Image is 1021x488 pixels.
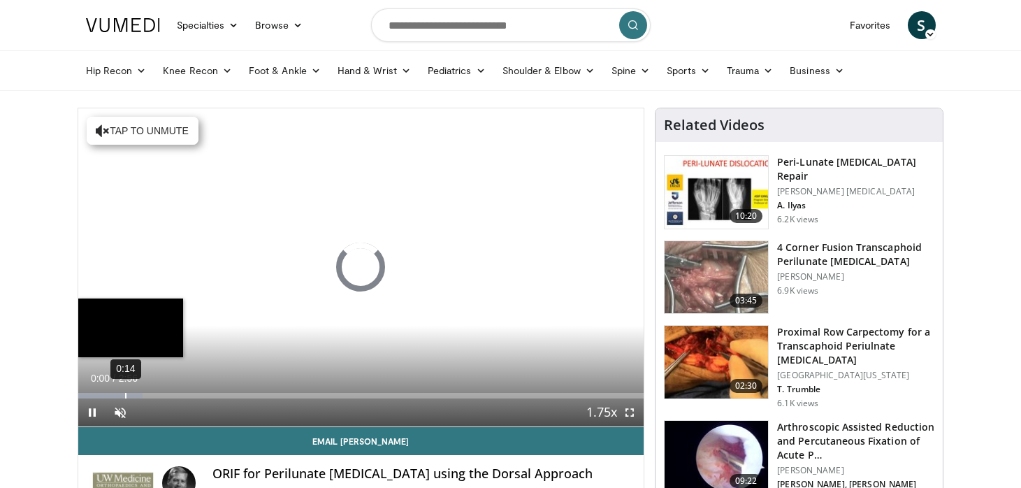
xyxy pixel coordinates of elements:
[419,57,494,85] a: Pediatrics
[841,11,899,39] a: Favorites
[777,271,934,282] p: [PERSON_NAME]
[113,373,116,384] span: /
[664,241,934,315] a: 03:45 4 Corner Fusion Transcaphoid Perilunate [MEDICAL_DATA] [PERSON_NAME] 6.9K views
[718,57,782,85] a: Trauma
[730,209,763,223] span: 10:20
[664,117,765,134] h4: Related Videos
[494,57,603,85] a: Shoulder & Elbow
[240,57,329,85] a: Foot & Ankle
[603,57,658,85] a: Spine
[78,57,155,85] a: Hip Recon
[168,11,247,39] a: Specialties
[329,57,419,85] a: Hand & Wrist
[588,399,616,426] button: Playback Rate
[78,393,644,399] div: Progress Bar
[777,200,934,211] p: A. Ilyas
[777,465,934,476] p: [PERSON_NAME]
[87,117,198,145] button: Tap to unmute
[777,384,934,395] p: T. Trumble
[658,57,718,85] a: Sports
[665,156,768,229] img: c1bfbbfa-d817-4968-9dad-0f41b0b7cc34.150x105_q85_crop-smart_upscale.jpg
[777,325,934,367] h3: Proximal Row Carpectomy for a Transcaphoid Periulnate [MEDICAL_DATA]
[730,379,763,393] span: 02:30
[106,399,134,426] button: Unmute
[78,399,106,426] button: Pause
[777,214,818,225] p: 6.2K views
[371,8,651,42] input: Search topics, interventions
[616,399,644,426] button: Fullscreen
[78,108,644,427] video-js: Video Player
[86,18,160,32] img: VuMedi Logo
[781,57,853,85] a: Business
[777,398,818,409] p: 6.1K views
[777,285,818,296] p: 6.9K views
[777,370,934,381] p: [GEOGRAPHIC_DATA][US_STATE]
[664,155,934,229] a: 10:20 Peri-Lunate [MEDICAL_DATA] Repair [PERSON_NAME] [MEDICAL_DATA] A. Ilyas 6.2K views
[665,241,768,314] img: 1b5f4ccd-8f9f-4f84-889d-337cda345fc9.150x105_q85_crop-smart_upscale.jpg
[212,466,633,482] h4: ORIF for Perilunate [MEDICAL_DATA] using the Dorsal Approach
[908,11,936,39] a: S
[730,474,763,488] span: 09:22
[665,326,768,399] img: Picture_5_5_3.png.150x105_q85_crop-smart_upscale.jpg
[91,373,110,384] span: 0:00
[78,427,644,455] a: Email [PERSON_NAME]
[730,294,763,308] span: 03:45
[664,325,934,409] a: 02:30 Proximal Row Carpectomy for a Transcaphoid Periulnate [MEDICAL_DATA] [GEOGRAPHIC_DATA][US_S...
[119,373,138,384] span: 2:56
[777,155,934,183] h3: Peri-Lunate [MEDICAL_DATA] Repair
[777,241,934,268] h3: 4 Corner Fusion Transcaphoid Perilunate [MEDICAL_DATA]
[777,420,934,462] h3: Arthroscopic Assisted Reduction and Percutaneous Fixation of Acute P…
[777,186,934,197] p: [PERSON_NAME] [MEDICAL_DATA]
[154,57,240,85] a: Knee Recon
[247,11,311,39] a: Browse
